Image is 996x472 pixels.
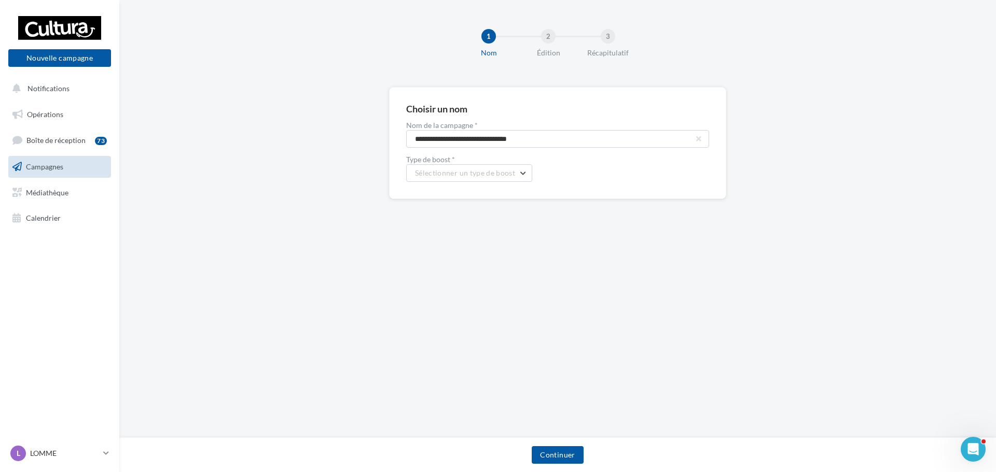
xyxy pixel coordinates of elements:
label: Nom de la campagne * [406,122,709,129]
a: Calendrier [6,207,113,229]
button: Nouvelle campagne [8,49,111,67]
span: Opérations [27,110,63,119]
button: Sélectionner un type de boost [406,164,532,182]
span: L [17,448,20,459]
div: Édition [515,48,582,58]
div: 3 [601,29,615,44]
div: 2 [541,29,556,44]
span: Boîte de réception [26,136,86,145]
div: Choisir un nom [406,104,709,113]
span: Médiathèque [26,188,68,196]
div: 1 [481,29,496,44]
div: 73 [95,137,107,145]
iframe: Intercom live chat [961,437,986,462]
span: Calendrier [26,213,61,222]
div: Nom [455,48,522,58]
button: Notifications [6,78,109,99]
span: Campagnes [26,162,63,171]
a: Opérations [6,104,113,125]
label: Type de boost * [406,156,709,163]
p: LOMME [30,448,99,459]
div: Récapitulatif [575,48,641,58]
a: Boîte de réception73 [6,129,113,151]
span: Notifications [27,84,70,93]
a: Campagnes [6,156,113,178]
button: Continuer [532,446,583,464]
a: L LOMME [8,444,111,463]
a: Médiathèque [6,182,113,204]
span: Sélectionner un type de boost [415,168,515,177]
